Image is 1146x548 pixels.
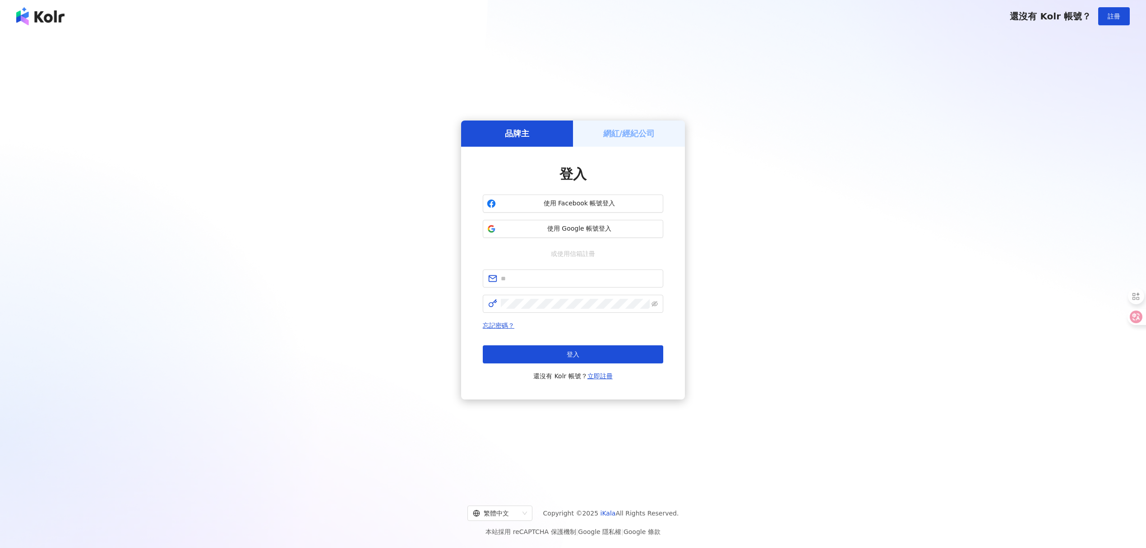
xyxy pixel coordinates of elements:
a: 忘記密碼？ [483,322,514,329]
button: 使用 Google 帳號登入 [483,220,663,238]
button: 使用 Facebook 帳號登入 [483,195,663,213]
span: 使用 Google 帳號登入 [499,224,659,233]
a: 立即註冊 [587,372,613,380]
span: 使用 Facebook 帳號登入 [499,199,659,208]
span: eye-invisible [652,301,658,307]
span: 登入 [559,166,587,182]
span: | [621,528,624,535]
span: 還沒有 Kolr 帳號？ [533,371,613,381]
a: Google 條款 [624,528,661,535]
div: 繁體中文 [473,506,519,520]
span: | [576,528,578,535]
span: 登入 [567,351,579,358]
a: Google 隱私權 [578,528,621,535]
span: 或使用信箱註冊 [545,249,601,259]
span: Copyright © 2025 All Rights Reserved. [543,508,679,519]
span: 註冊 [1108,13,1120,20]
button: 註冊 [1098,7,1130,25]
span: 本站採用 reCAPTCHA 保護機制 [485,526,660,537]
h5: 網紅/經紀公司 [603,128,655,139]
button: 登入 [483,345,663,363]
a: iKala [601,510,616,517]
h5: 品牌主 [505,128,529,139]
span: 還沒有 Kolr 帳號？ [1010,11,1091,22]
img: logo [16,7,65,25]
